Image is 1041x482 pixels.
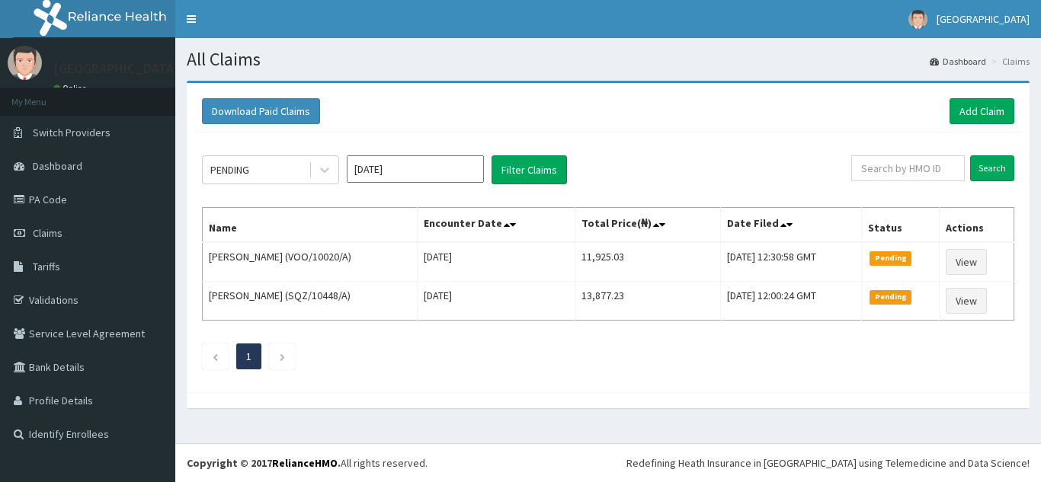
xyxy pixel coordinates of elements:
[417,282,575,321] td: [DATE]
[33,226,62,240] span: Claims
[851,155,965,181] input: Search by HMO ID
[988,55,1030,68] li: Claims
[950,98,1014,124] a: Add Claim
[721,208,862,243] th: Date Filed
[417,208,575,243] th: Encounter Date
[930,55,986,68] a: Dashboard
[33,126,111,139] span: Switch Providers
[575,282,721,321] td: 13,877.23
[272,456,338,470] a: RelianceHMO
[203,208,418,243] th: Name
[53,83,90,94] a: Online
[908,10,927,29] img: User Image
[175,443,1041,482] footer: All rights reserved.
[870,251,911,265] span: Pending
[187,49,1030,69] h1: All Claims
[33,260,60,273] span: Tariffs
[492,155,567,184] button: Filter Claims
[347,155,484,183] input: Select Month and Year
[870,290,911,304] span: Pending
[721,282,862,321] td: [DATE] 12:00:24 GMT
[575,242,721,282] td: 11,925.03
[246,350,251,363] a: Page 1 is your current page
[970,155,1014,181] input: Search
[939,208,1014,243] th: Actions
[721,242,862,282] td: [DATE] 12:30:58 GMT
[8,46,42,80] img: User Image
[575,208,721,243] th: Total Price(₦)
[946,288,987,314] a: View
[203,242,418,282] td: [PERSON_NAME] (VOO/10020/A)
[279,350,286,363] a: Next page
[33,159,82,173] span: Dashboard
[187,456,341,470] strong: Copyright © 2017 .
[937,12,1030,26] span: [GEOGRAPHIC_DATA]
[203,282,418,321] td: [PERSON_NAME] (SQZ/10448/A)
[202,98,320,124] button: Download Paid Claims
[212,350,219,363] a: Previous page
[626,455,1030,471] div: Redefining Heath Insurance in [GEOGRAPHIC_DATA] using Telemedicine and Data Science!
[862,208,940,243] th: Status
[946,249,987,275] a: View
[417,242,575,282] td: [DATE]
[53,62,179,75] p: [GEOGRAPHIC_DATA]
[210,162,249,177] div: PENDING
